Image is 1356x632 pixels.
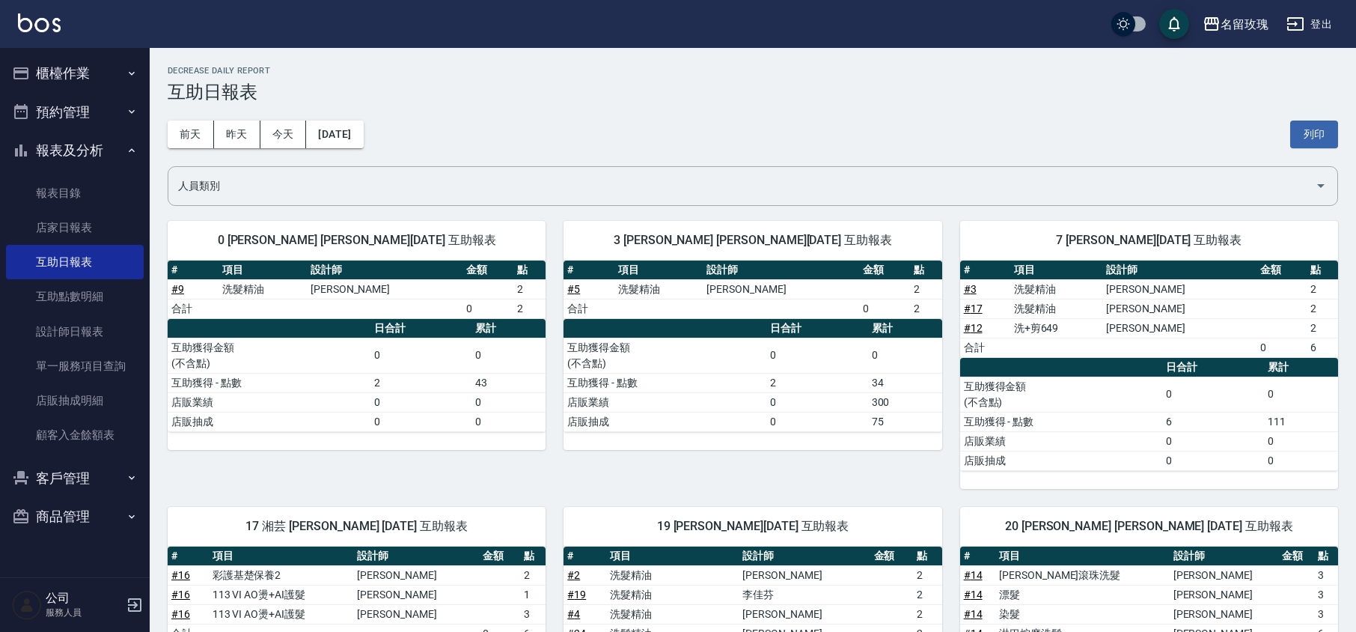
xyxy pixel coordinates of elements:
th: 設計師 [353,547,479,566]
th: 設計師 [703,261,859,280]
img: Logo [18,13,61,32]
td: [PERSON_NAME] [739,604,870,624]
th: # [960,547,995,566]
th: # [960,261,1010,280]
td: 0 [1256,338,1307,357]
table: a dense table [960,358,1338,471]
th: # [168,261,219,280]
th: 累計 [471,319,546,338]
a: #14 [964,608,983,620]
td: [PERSON_NAME] [353,585,479,604]
img: Person [12,590,42,620]
td: [PERSON_NAME] [353,604,479,624]
td: 互助獲得金額 (不含點) [960,377,1163,412]
td: [PERSON_NAME] [353,565,479,585]
a: #5 [567,283,580,295]
button: save [1159,9,1189,39]
span: 17 湘芸 [PERSON_NAME] [DATE] 互助報表 [186,519,528,534]
td: 0 [1264,431,1338,451]
td: 0 [868,338,942,373]
td: 113 VI AO燙+AI護髮 [209,604,354,624]
a: #12 [964,322,983,334]
td: 0 [471,338,546,373]
td: 0 [370,412,472,431]
span: 19 [PERSON_NAME][DATE] 互助報表 [581,519,923,534]
td: [PERSON_NAME] [1102,299,1256,318]
td: [PERSON_NAME] [1170,585,1279,604]
a: 互助日報表 [6,245,144,279]
td: 染髮 [995,604,1170,624]
td: [PERSON_NAME]滾珠洗髮 [995,565,1170,585]
td: 1 [520,585,546,604]
button: 客戶管理 [6,459,144,498]
td: 2 [513,299,546,318]
td: 2 [1307,299,1338,318]
td: 0 [370,392,472,412]
td: 34 [868,373,942,392]
h2: Decrease Daily Report [168,66,1338,76]
td: 0 [1162,451,1264,470]
td: 0 [766,412,868,431]
button: Open [1309,174,1333,198]
td: 店販抽成 [168,412,370,431]
td: [PERSON_NAME] [307,279,463,299]
a: 互助點數明細 [6,279,144,314]
button: 前天 [168,121,214,148]
td: 洗髮精油 [1010,299,1102,318]
td: 0 [766,392,868,412]
td: 合計 [960,338,1010,357]
h3: 互助日報表 [168,82,1338,103]
td: 合計 [564,299,614,318]
td: 300 [868,392,942,412]
td: 李佳芬 [739,585,870,604]
td: 0 [1162,431,1264,451]
h5: 公司 [46,591,122,606]
span: 20 [PERSON_NAME] [PERSON_NAME] [DATE] 互助報表 [978,519,1320,534]
td: 洗髮精油 [1010,279,1102,299]
button: 列印 [1290,121,1338,148]
td: 互助獲得金額 (不含點) [564,338,766,373]
th: 項目 [219,261,307,280]
th: 項目 [614,261,703,280]
td: 6 [1307,338,1338,357]
td: 彩護基楚保養2 [209,565,354,585]
td: 洗+剪649 [1010,318,1102,338]
th: 累計 [868,319,942,338]
td: 洗髮精油 [606,565,739,585]
button: 昨天 [214,121,260,148]
button: [DATE] [306,121,363,148]
th: 點 [913,547,942,566]
button: 報表及分析 [6,131,144,170]
th: 金額 [462,261,513,280]
td: 0 [1162,377,1264,412]
td: 111 [1264,412,1338,431]
a: 設計師日報表 [6,315,144,349]
td: 2 [1307,318,1338,338]
td: 洗髮精油 [614,279,703,299]
input: 人員名稱 [174,173,1309,199]
td: 互助獲得 - 點數 [168,373,370,392]
td: 75 [868,412,942,431]
td: [PERSON_NAME] [739,565,870,585]
a: #16 [171,569,190,581]
th: 點 [1314,547,1338,566]
span: 7 [PERSON_NAME][DATE] 互助報表 [978,233,1320,248]
td: 2 [1307,279,1338,299]
td: 2 [910,299,942,318]
th: 項目 [995,547,1170,566]
th: # [564,547,606,566]
td: 店販抽成 [564,412,766,431]
td: 3 [1314,585,1338,604]
td: 合計 [168,299,219,318]
td: 0 [766,338,868,373]
th: 日合計 [766,319,868,338]
button: 名留玫瑰 [1197,9,1274,40]
a: 店販抽成明細 [6,383,144,418]
th: 累計 [1264,358,1338,377]
div: 名留玫瑰 [1221,15,1268,34]
td: 店販業績 [960,431,1163,451]
th: 設計師 [739,547,870,566]
button: 登出 [1280,10,1338,38]
th: 金額 [859,261,910,280]
th: # [168,547,209,566]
